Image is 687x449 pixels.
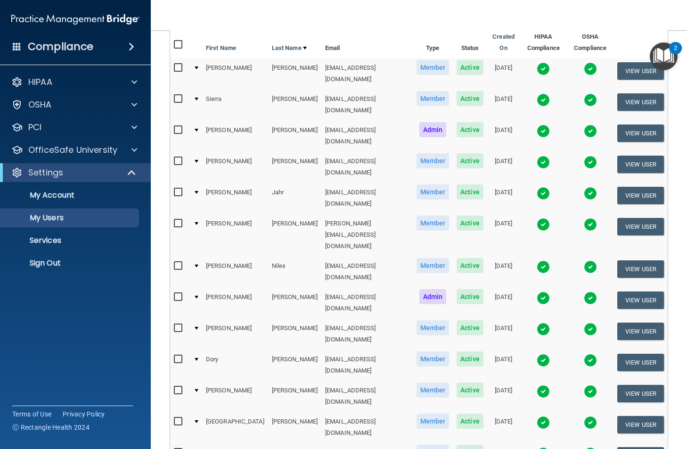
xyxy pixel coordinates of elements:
[584,187,597,200] img: tick.e7d51cea.svg
[537,218,550,231] img: tick.e7d51cea.svg
[202,89,268,120] td: Sierra
[567,27,613,58] th: OSHA Compliance
[28,144,117,156] p: OfficeSafe University
[487,151,520,183] td: [DATE]
[202,287,268,318] td: [PERSON_NAME]
[584,416,597,429] img: tick.e7d51cea.svg
[6,236,135,245] p: Services
[457,351,483,366] span: Active
[487,183,520,214] td: [DATE]
[11,144,137,156] a: OfficeSafe University
[268,287,321,318] td: [PERSON_NAME]
[537,323,550,336] img: tick.e7d51cea.svg
[617,62,664,80] button: View User
[584,156,597,169] img: tick.e7d51cea.svg
[417,60,450,75] span: Member
[584,125,597,138] img: tick.e7d51cea.svg
[617,187,664,204] button: View User
[520,27,567,58] th: HIPAA Compliance
[617,323,664,340] button: View User
[537,125,550,138] img: tick.e7d51cea.svg
[537,62,550,75] img: tick.e7d51cea.svg
[28,76,52,88] p: HIPAA
[457,382,483,398] span: Active
[453,27,487,58] th: Status
[487,89,520,120] td: [DATE]
[650,42,678,70] button: Open Resource Center, 2 new notifications
[419,122,447,137] span: Admin
[268,183,321,214] td: Jahr
[321,89,413,120] td: [EMAIL_ADDRESS][DOMAIN_NAME]
[457,320,483,335] span: Active
[321,27,413,58] th: Email
[268,214,321,256] td: [PERSON_NAME]
[537,354,550,367] img: tick.e7d51cea.svg
[11,122,137,133] a: PCI
[6,213,135,223] p: My Users
[268,89,321,120] td: [PERSON_NAME]
[321,151,413,183] td: [EMAIL_ADDRESS][DOMAIN_NAME]
[268,412,321,443] td: [PERSON_NAME]
[28,167,63,178] p: Settings
[321,287,413,318] td: [EMAIL_ADDRESS][DOMAIN_NAME]
[417,382,450,398] span: Member
[28,122,41,133] p: PCI
[202,412,268,443] td: [GEOGRAPHIC_DATA]
[491,31,516,54] a: Created On
[202,120,268,151] td: [PERSON_NAME]
[417,153,450,168] span: Member
[584,291,597,305] img: tick.e7d51cea.svg
[28,40,93,53] h4: Compliance
[12,409,51,419] a: Terms of Use
[617,260,664,278] button: View User
[12,423,90,432] span: Ⓒ Rectangle Health 2024
[268,151,321,183] td: [PERSON_NAME]
[321,318,413,349] td: [EMAIL_ADDRESS][DOMAIN_NAME]
[321,412,413,443] td: [EMAIL_ADDRESS][DOMAIN_NAME]
[268,318,321,349] td: [PERSON_NAME]
[417,414,450,429] span: Member
[6,191,135,200] p: My Account
[537,187,550,200] img: tick.e7d51cea.svg
[457,153,483,168] span: Active
[457,122,483,137] span: Active
[457,289,483,304] span: Active
[268,120,321,151] td: [PERSON_NAME]
[11,167,137,178] a: Settings
[268,256,321,287] td: Niles
[457,60,483,75] span: Active
[584,93,597,107] img: tick.e7d51cea.svg
[11,10,139,29] img: PMB logo
[617,125,664,142] button: View User
[487,412,520,443] td: [DATE]
[487,318,520,349] td: [DATE]
[321,349,413,381] td: [EMAIL_ADDRESS][DOMAIN_NAME]
[537,93,550,107] img: tick.e7d51cea.svg
[487,256,520,287] td: [DATE]
[417,91,450,106] span: Member
[417,184,450,200] span: Member
[617,156,664,173] button: View User
[417,258,450,273] span: Member
[584,218,597,231] img: tick.e7d51cea.svg
[202,214,268,256] td: [PERSON_NAME]
[537,416,550,429] img: tick.e7d51cea.svg
[487,287,520,318] td: [DATE]
[413,27,453,58] th: Type
[457,91,483,106] span: Active
[321,58,413,89] td: [EMAIL_ADDRESS][DOMAIN_NAME]
[457,258,483,273] span: Active
[268,381,321,412] td: [PERSON_NAME]
[537,291,550,305] img: tick.e7d51cea.svg
[202,381,268,412] td: [PERSON_NAME]
[584,260,597,274] img: tick.e7d51cea.svg
[537,260,550,274] img: tick.e7d51cea.svg
[457,184,483,200] span: Active
[6,258,135,268] p: Sign Out
[202,183,268,214] td: [PERSON_NAME]
[321,381,413,412] td: [EMAIL_ADDRESS][DOMAIN_NAME]
[617,218,664,235] button: View User
[11,99,137,110] a: OSHA
[584,354,597,367] img: tick.e7d51cea.svg
[487,214,520,256] td: [DATE]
